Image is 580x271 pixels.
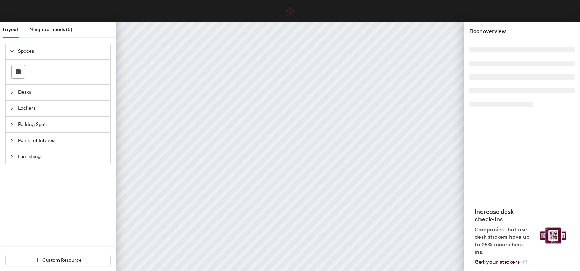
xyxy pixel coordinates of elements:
span: Layout [3,27,18,33]
span: collapsed [10,122,14,127]
img: Sticker logo [538,224,569,247]
button: Custom Resource [5,255,111,266]
h4: Increase desk check-ins [475,208,533,223]
span: Spaces [18,43,106,59]
a: Get your stickers [475,259,528,266]
span: Furnishings [18,149,106,165]
span: collapsed [10,106,14,111]
div: Floor overview [469,27,575,36]
span: Neighborhoods (0) [29,27,72,33]
span: collapsed [10,90,14,94]
span: collapsed [10,139,14,143]
p: Companies that use desk stickers have up to 25% more check-ins. [475,226,533,256]
span: collapsed [10,155,14,159]
span: Desks [18,85,106,100]
span: Get your stickers [475,259,520,265]
span: Points of Interest [18,133,106,149]
span: Custom Resource [42,257,82,263]
span: Parking Spots [18,117,106,132]
span: expanded [10,49,14,53]
span: Lockers [18,101,106,116]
